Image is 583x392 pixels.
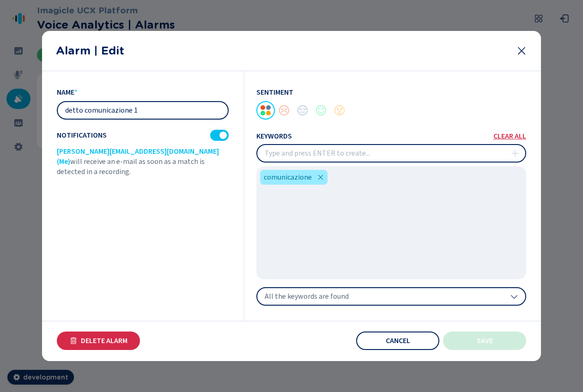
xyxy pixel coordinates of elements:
div: comunicazione [260,170,328,185]
span: Save [477,337,493,344]
svg: chevron-down [510,293,518,300]
button: Delete Alarm [57,332,140,350]
span: keywords [256,132,292,140]
button: clear all [493,133,526,140]
input: Type and press ENTER to create... [257,145,525,162]
span: Delete Alarm [81,337,128,344]
span: comunicazione [264,172,312,183]
span: will receive an e-mail as soon as a match is detected in a recording. [57,157,205,177]
span: Cancel [386,337,410,344]
button: Cancel [356,332,439,350]
span: name [57,87,74,97]
svg: trash-fill [70,337,77,344]
button: Save [443,332,526,350]
svg: close [516,45,527,56]
input: Type the alarm name [58,102,228,119]
svg: close [317,174,324,181]
h2: Alarm | Edit [56,42,509,59]
span: [PERSON_NAME][EMAIL_ADDRESS][DOMAIN_NAME] (Me) [57,146,219,167]
span: All the keywords are found [265,292,349,301]
svg: plus [511,150,519,157]
span: Sentiment [256,87,293,97]
span: Notifications [57,131,107,139]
